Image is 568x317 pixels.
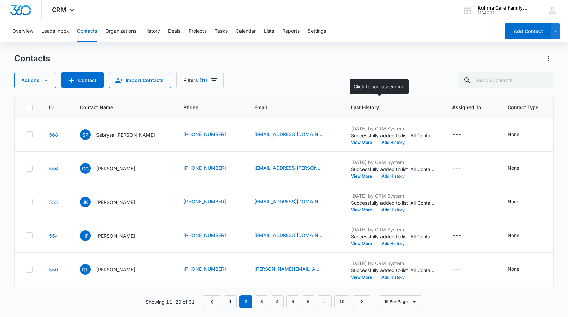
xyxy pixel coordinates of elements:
div: Contact Name - Sebrysa Perkins - Select to Edit Field [80,129,167,140]
span: ID [49,104,54,111]
button: Settings [308,20,326,42]
button: Overview [12,20,33,42]
button: View More [351,241,377,246]
p: Successfully added to list 'All Contacts'. [351,132,436,139]
a: Page 3 [255,295,268,308]
div: Phone - (502) 368-2573 - Select to Edit Field [183,164,238,172]
div: Phone - (502) 322-0400 - Select to Edit Field [183,232,238,240]
div: --- [452,131,461,139]
span: Phone [183,104,228,111]
div: Click to sort ascending [350,79,409,94]
button: 10 Per Page [379,295,422,308]
div: None [508,164,519,171]
button: Leads Inbox [41,20,69,42]
div: Contact Type - None - Select to Edit Field [508,131,532,139]
p: Successfully added to list 'All Contacts'. [351,233,436,240]
button: Add Contact [505,23,551,39]
button: Calendar [236,20,256,42]
a: [PHONE_NUMBER] [183,198,226,205]
p: [DATE] by CRM System [351,158,436,166]
a: [PHONE_NUMBER] [183,265,226,272]
span: HF [80,230,91,241]
a: [PHONE_NUMBER] [183,164,226,171]
div: Contact Name - Haniya Ferrell-Harris - Select to Edit Field [80,230,147,241]
p: [PERSON_NAME] [96,165,135,172]
a: Navigate to contact details page for Caroline Cunningham [49,166,58,171]
div: None [508,198,519,205]
div: None [508,232,519,239]
a: Previous Page [203,295,221,308]
span: (11) [199,78,207,83]
a: Next Page [353,295,371,308]
a: Page 5 [286,295,299,308]
div: Email - Carolineg.cunningham@yahoo.com - Select to Edit Field [254,164,335,172]
div: --- [452,198,461,206]
button: View More [351,208,377,212]
span: CC [80,163,91,174]
div: Contact Name - Quincy Latkovski - Select to Edit Field [80,264,147,275]
input: Search Contacts [458,72,554,88]
span: JK [80,197,91,207]
a: Page 4 [271,295,284,308]
p: [DATE] by CRM System [351,226,436,233]
p: [DATE] by CRM System [351,192,436,199]
div: Phone - (502) 299-9297 - Select to Edit Field [183,198,238,206]
div: Assigned To - - Select to Edit Field [452,232,474,240]
p: Successfully added to list 'All Contacts'. [351,166,436,173]
button: History [144,20,160,42]
a: Navigate to contact details page for Jamiahia Kennedy [49,199,58,205]
div: Assigned To - - Select to Edit Field [452,265,474,273]
span: SP [80,129,91,140]
div: account name [478,5,527,11]
span: Contact Name [80,104,157,111]
button: Contacts [77,20,97,42]
p: [PERSON_NAME] [96,232,135,239]
div: Contact Name - Jamiahia Kennedy - Select to Edit Field [80,197,147,207]
button: Add History [377,174,409,178]
button: Actions [543,53,554,64]
div: account id [478,11,527,15]
a: Navigate to contact details page for Haniya Ferrell-Harris [49,233,58,239]
div: Email - breezyperkins23@icloud.com - Select to Edit Field [254,131,335,139]
button: Add History [377,208,409,212]
div: --- [452,265,461,273]
button: Lists [264,20,274,42]
button: Add History [377,140,409,145]
p: Successfully added to list 'All Contacts'. [351,199,436,206]
a: [EMAIL_ADDRESS][DOMAIN_NAME] [254,131,322,138]
div: Contact Type - None - Select to Edit Field [508,232,532,240]
span: Email [254,104,325,111]
a: Page 10 [334,295,350,308]
em: 2 [239,295,252,308]
button: View More [351,140,377,145]
p: Successfully added to list 'All Contacts'. [351,267,436,274]
a: Navigate to contact details page for Quincy Latkovski [49,267,58,272]
span: CRM [52,6,66,13]
a: Navigate to contact details page for Sebrysa Perkins [49,132,58,138]
button: Actions [14,72,56,88]
button: Deals [168,20,180,42]
button: Projects [189,20,207,42]
button: Filters [176,72,224,88]
button: Organizations [105,20,136,42]
a: [PERSON_NAME][EMAIL_ADDRESS][DOMAIN_NAME] [254,265,322,272]
div: Email - quincylatkov@icloud.com - Select to Edit Field [254,265,335,273]
div: Contact Type - None - Select to Edit Field [508,198,532,206]
span: QL [80,264,91,275]
span: Contact Type [508,104,538,111]
p: [DATE] by CRM System [351,125,436,132]
div: Contact Name - Caroline Cunningham - Select to Edit Field [80,163,147,174]
div: Assigned To - - Select to Edit Field [452,198,474,206]
div: Phone - (405) 708-0025 - Select to Edit Field [183,265,238,273]
div: Assigned To - - Select to Edit Field [452,131,474,139]
div: --- [452,164,461,172]
div: Contact Type - None - Select to Edit Field [508,265,532,273]
span: Assigned To [452,104,481,111]
p: [DATE] by CRM System [351,260,436,267]
div: None [508,265,519,272]
p: [PERSON_NAME] [96,266,135,273]
h1: Contacts [14,53,50,64]
p: Sebrysa [PERSON_NAME] [96,131,155,138]
a: Page 1 [224,295,237,308]
a: [EMAIL_ADDRESS][PERSON_NAME][DOMAIN_NAME] [254,164,322,171]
